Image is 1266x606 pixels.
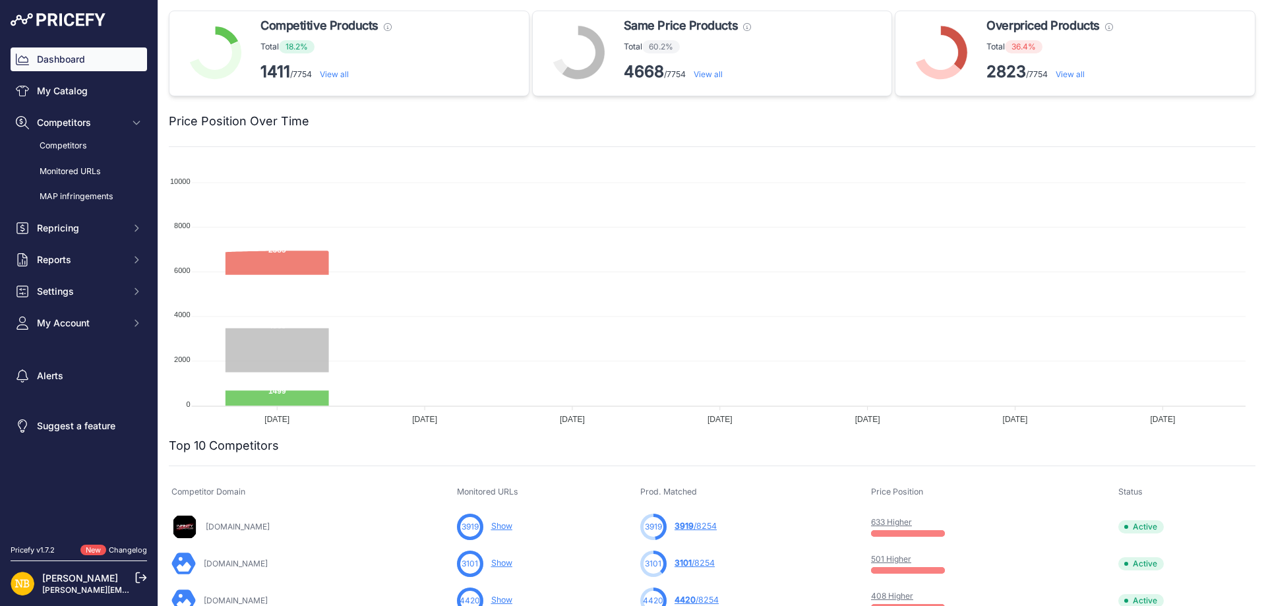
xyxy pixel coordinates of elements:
tspan: [DATE] [708,415,733,424]
strong: 4668 [624,62,664,81]
a: View all [320,69,349,79]
a: Competitors [11,135,147,158]
span: Repricing [37,222,123,235]
tspan: 2000 [174,355,190,363]
tspan: [DATE] [412,415,437,424]
tspan: [DATE] [1003,415,1028,424]
a: My Catalog [11,79,147,103]
button: Reports [11,248,147,272]
a: [PERSON_NAME] [42,572,118,584]
span: Competitor Domain [171,487,245,497]
a: 633 Higher [871,517,912,527]
a: Show [491,521,512,531]
span: 3919 [645,521,662,533]
div: Pricefy v1.7.2 [11,545,55,556]
a: Show [491,595,512,605]
span: Monitored URLs [457,487,518,497]
a: Show [491,558,512,568]
tspan: 10000 [170,177,191,185]
span: 4420 [675,595,696,605]
span: Competitive Products [260,16,378,35]
span: 3101 [462,558,478,570]
a: [DOMAIN_NAME] [206,522,270,531]
span: Reports [37,253,123,266]
a: View all [694,69,723,79]
a: 408 Higher [871,591,913,601]
span: New [80,545,106,556]
h2: Price Position Over Time [169,112,309,131]
a: Monitored URLs [11,160,147,183]
a: 4420/8254 [675,595,719,605]
span: Competitors [37,116,123,129]
tspan: [DATE] [855,415,880,424]
a: Alerts [11,364,147,388]
tspan: 0 [186,400,190,408]
span: Same Price Products [624,16,738,35]
tspan: 4000 [174,311,190,318]
strong: 2823 [986,62,1026,81]
p: /7754 [624,61,751,82]
span: 36.4% [1005,40,1042,53]
span: Active [1118,520,1164,533]
a: View all [1056,69,1085,79]
a: [DOMAIN_NAME] [204,595,268,605]
strong: 1411 [260,62,290,81]
tspan: [DATE] [1150,415,1175,424]
span: Overpriced Products [986,16,1099,35]
span: My Account [37,317,123,330]
button: Repricing [11,216,147,240]
a: Changelog [109,545,147,555]
nav: Sidebar [11,47,147,529]
a: 3101/8254 [675,558,715,568]
tspan: [DATE] [264,415,289,424]
button: My Account [11,311,147,335]
tspan: 8000 [174,222,190,229]
a: MAP infringements [11,185,147,208]
span: Price Position [871,487,923,497]
span: 18.2% [279,40,315,53]
p: /7754 [986,61,1112,82]
tspan: 6000 [174,266,190,274]
p: Total [986,40,1112,53]
span: Settings [37,285,123,298]
span: 3101 [675,558,692,568]
a: Dashboard [11,47,147,71]
p: /7754 [260,61,392,82]
button: Settings [11,280,147,303]
span: Status [1118,487,1143,497]
span: 3101 [645,558,661,570]
a: Suggest a feature [11,414,147,438]
img: Pricefy Logo [11,13,105,26]
a: [DOMAIN_NAME] [204,559,268,568]
a: 3919/8254 [675,521,717,531]
span: 3919 [462,521,479,533]
tspan: [DATE] [560,415,585,424]
span: 60.2% [642,40,680,53]
p: Total [624,40,751,53]
a: [PERSON_NAME][EMAIL_ADDRESS][DOMAIN_NAME] [42,585,245,595]
span: 3919 [675,521,694,531]
h2: Top 10 Competitors [169,437,279,455]
button: Competitors [11,111,147,135]
span: Active [1118,557,1164,570]
span: Prod. Matched [640,487,697,497]
p: Total [260,40,392,53]
a: 501 Higher [871,554,911,564]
